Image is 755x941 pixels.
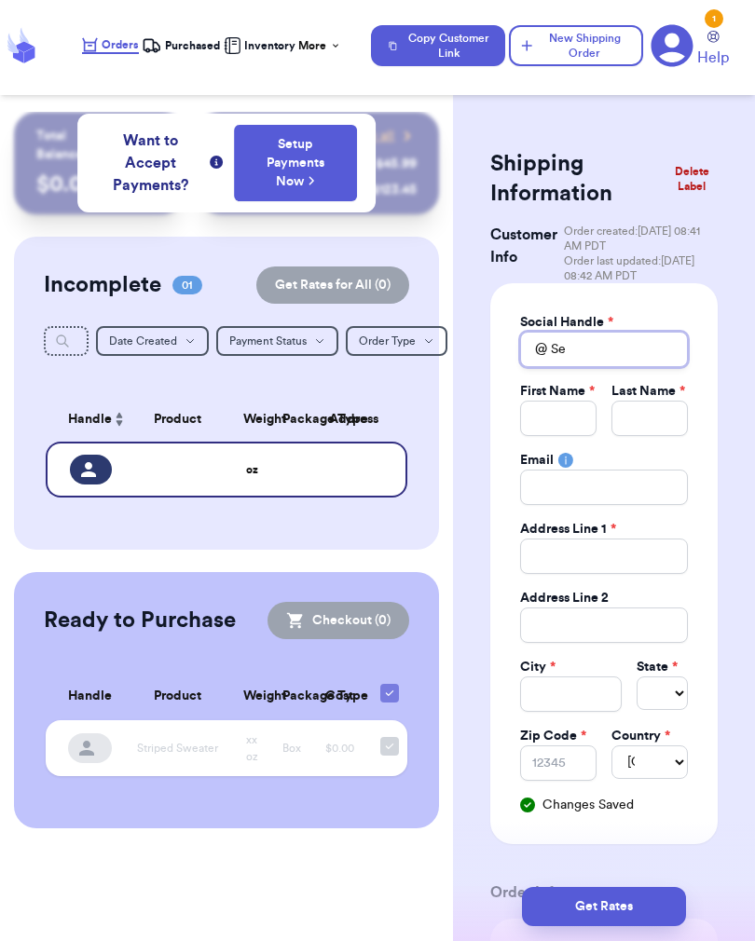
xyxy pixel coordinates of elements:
[68,687,112,706] span: Handle
[244,38,295,53] span: Inventory
[376,155,417,173] div: $ 45.99
[697,31,729,69] a: Help
[82,37,139,54] a: Orders
[282,743,301,754] span: Box
[232,673,271,720] th: Weight
[522,887,686,926] button: Get Rates
[520,727,586,745] label: Zip Code
[68,410,112,430] span: Handle
[246,464,258,475] strong: oz
[346,326,447,356] button: Order Type
[637,658,678,676] label: State
[246,734,258,762] span: xx oz
[564,253,718,283] span: Order last updated: [DATE] 08:42 AM PDT
[36,170,162,199] p: $ 0.00
[371,25,505,66] button: Copy Customer Link
[520,520,616,539] label: Address Line 1
[216,326,338,356] button: Payment Status
[520,382,595,401] label: First Name
[520,332,547,367] div: @
[96,326,209,356] button: Date Created
[611,727,670,745] label: Country
[564,224,718,253] span: Order created: [DATE] 08:41 AM PDT
[44,326,89,356] input: Search
[520,745,597,781] input: 12345
[165,38,220,53] span: Purchased
[509,25,643,66] button: New Shipping Order
[271,673,310,720] th: Package Type
[490,224,564,268] h3: Customer Info
[705,9,723,28] div: 1
[142,36,220,55] a: Purchased
[224,37,295,54] a: Inventory
[347,127,417,145] a: View all
[651,24,693,67] a: 1
[520,589,609,607] label: Address Line 2
[137,743,218,754] span: Striped Sweater
[520,313,613,332] label: Social Handle
[229,335,307,347] span: Payment Status
[102,37,139,52] span: Orders
[36,127,100,164] p: Total Balance
[256,266,409,304] button: Get Rates for All (0)
[298,38,341,53] div: More
[359,335,416,347] span: Order Type
[254,135,337,191] a: Setup Payments Now
[372,181,417,199] div: $ 123.45
[310,397,408,442] th: Address
[44,606,236,635] h2: Ready to Purchase
[172,276,202,294] span: 01
[232,397,271,442] th: Weight
[542,796,634,814] span: Changes Saved
[271,397,310,442] th: Package Type
[520,658,556,676] label: City
[268,602,409,639] button: Checkout (0)
[697,47,729,69] span: Help
[520,451,554,470] label: Email
[490,149,666,209] h2: Shipping Information
[123,397,232,442] th: Product
[44,270,161,300] h2: Incomplete
[112,408,127,430] button: Sort ascending
[611,382,685,401] label: Last Name
[109,335,177,347] span: Date Created
[310,673,369,720] th: Cost
[123,673,232,720] th: Product
[325,743,354,754] span: $0.00
[658,157,725,201] button: Delete Label
[234,125,357,201] button: Setup Payments Now
[96,130,206,197] span: Want to Accept Payments?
